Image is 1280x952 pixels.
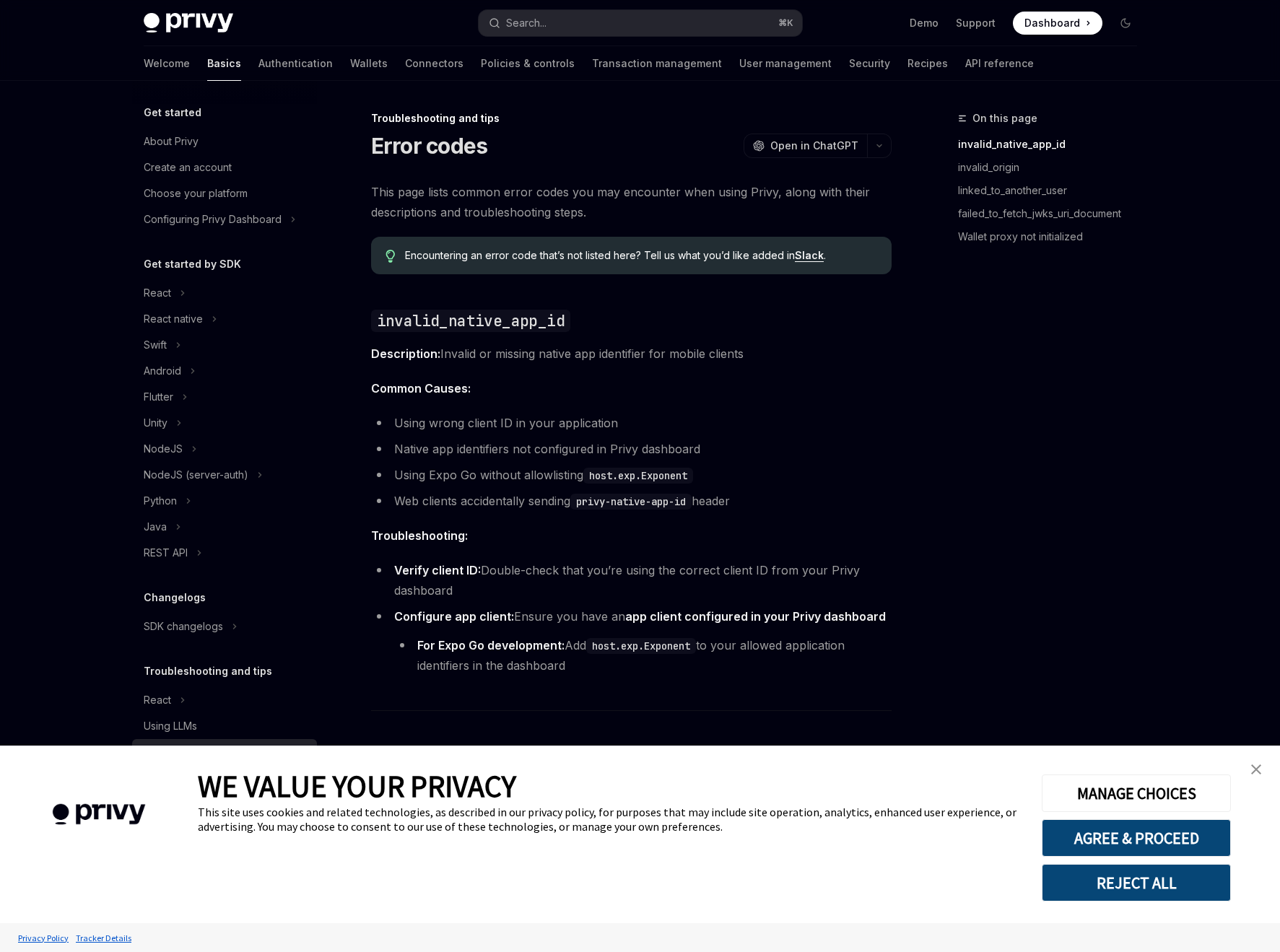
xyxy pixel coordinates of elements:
[144,466,248,484] div: NodeJS (server-auth)
[583,468,693,484] code: host.exp.Exponent
[144,743,204,761] div: Error codes
[386,250,396,263] svg: Tip
[910,16,939,30] a: Demo
[371,606,892,676] li: Ensure you have an
[972,110,1037,127] span: On this page
[144,159,232,176] div: Create an account
[958,133,1149,156] a: invalid_native_app_id
[144,211,282,228] div: Configuring Privy Dashboard
[144,256,241,273] h5: Get started by SDK
[144,310,203,328] div: React native
[144,518,167,536] div: Java
[144,492,177,510] div: Python
[144,717,197,735] div: Using LLMs
[371,344,892,364] span: Invalid or missing native app identifier for mobile clients
[371,491,892,511] li: Web clients accidentally sending header
[417,638,565,652] strong: For Expo Go development:
[350,46,388,81] a: Wallets
[371,381,471,396] strong: Common Causes:
[479,10,802,36] button: Search...⌘K
[394,635,892,676] li: Add to your allowed application identifiers in the dashboard
[22,783,176,846] img: company logo
[371,133,488,159] h1: Error codes
[1251,764,1261,774] img: close banner
[371,346,440,361] strong: Description:
[144,544,188,562] div: REST API
[132,180,317,206] a: Choose your platform
[1042,774,1231,812] button: MANAGE CHOICES
[371,111,892,126] div: Troubleshooting and tips
[144,336,167,354] div: Swift
[144,133,199,150] div: About Privy
[144,185,248,202] div: Choose your platform
[405,248,876,263] span: Encountering an error code that’s not listed here? Tell us what you’d like added in .
[394,563,481,577] strong: Verify client ID:
[849,46,890,81] a: Security
[956,16,996,30] a: Support
[958,202,1149,225] a: failed_to_fetch_jwks_uri_document
[592,46,722,81] a: Transaction management
[570,494,692,510] code: privy-native-app-id
[258,46,333,81] a: Authentication
[144,414,167,432] div: Unity
[144,104,201,121] h5: Get started
[371,310,570,332] code: invalid_native_app_id
[1114,12,1137,35] button: Toggle dark mode
[371,439,892,459] li: Native app identifiers not configured in Privy dashboard
[744,134,867,158] button: Open in ChatGPT
[144,618,223,635] div: SDK changelogs
[198,805,1020,834] div: This site uses cookies and related technologies, as described in our privacy policy, for purposes...
[371,465,892,485] li: Using Expo Go without allowlisting
[506,14,547,32] div: Search...
[1013,12,1102,35] a: Dashboard
[144,362,181,380] div: Android
[481,46,575,81] a: Policies & controls
[144,589,206,606] h5: Changelogs
[144,388,173,406] div: Flutter
[132,713,317,739] a: Using LLMs
[371,528,468,543] strong: Troubleshooting:
[144,46,190,81] a: Welcome
[394,609,514,624] strong: Configure app client:
[958,156,1149,179] a: invalid_origin
[72,925,135,951] a: Tracker Details
[144,13,233,33] img: dark logo
[1242,755,1271,784] a: close banner
[739,46,832,81] a: User management
[907,46,948,81] a: Recipes
[144,691,171,709] div: React
[625,609,886,624] a: app client configured in your Privy dashboard
[958,179,1149,202] a: linked_to_another_user
[1024,16,1080,30] span: Dashboard
[371,413,892,433] li: Using wrong client ID in your application
[144,663,272,680] h5: Troubleshooting and tips
[770,139,858,153] span: Open in ChatGPT
[1042,819,1231,857] button: AGREE & PROCEED
[144,440,183,458] div: NodeJS
[778,17,793,29] span: ⌘ K
[371,560,892,601] li: Double-check that you’re using the correct client ID from your Privy dashboard
[14,925,72,951] a: Privacy Policy
[965,46,1034,81] a: API reference
[132,739,317,765] a: Error codes
[371,182,892,222] span: This page lists common error codes you may encounter when using Privy, along with their descripti...
[958,225,1149,248] a: Wallet proxy not initialized
[405,46,463,81] a: Connectors
[132,154,317,180] a: Create an account
[1042,864,1231,901] button: REJECT ALL
[795,249,824,262] a: Slack
[144,284,171,302] div: React
[207,46,241,81] a: Basics
[132,128,317,154] a: About Privy
[198,767,516,805] span: WE VALUE YOUR PRIVACY
[586,638,696,654] code: host.exp.Exponent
